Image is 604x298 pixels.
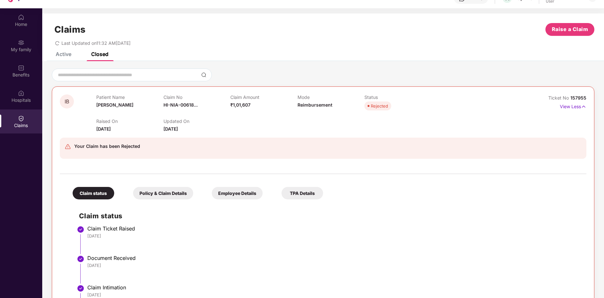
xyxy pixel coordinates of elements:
[77,255,84,263] img: svg+xml;base64,PHN2ZyBpZD0iU3RlcC1Eb25lLTMyeDMyIiB4bWxucz0iaHR0cDovL3d3dy53My5vcmcvMjAwMC9zdmciIH...
[133,187,193,199] div: Policy & Claim Details
[74,142,140,150] div: Your Claim has been Rejected
[201,72,206,77] img: svg+xml;base64,PHN2ZyBpZD0iU2VhcmNoLTMyeDMyIiB4bWxucz0iaHR0cDovL3d3dy53My5vcmcvMjAwMC9zdmciIHdpZH...
[87,262,580,268] div: [DATE]
[65,99,69,104] span: IB
[163,94,231,100] p: Claim No
[282,187,323,199] div: TPA Details
[18,115,24,122] img: svg+xml;base64,PHN2ZyBpZD0iQ2xhaW0iIHhtbG5zPSJodHRwOi8vd3d3LnczLm9yZy8yMDAwL3N2ZyIgd2lkdGg9IjIwIi...
[73,187,114,199] div: Claim status
[18,90,24,96] img: svg+xml;base64,PHN2ZyBpZD0iSG9zcGl0YWxzIiB4bWxucz0iaHR0cDovL3d3dy53My5vcmcvMjAwMC9zdmciIHdpZHRoPS...
[163,126,178,132] span: [DATE]
[364,94,432,100] p: Status
[65,143,71,150] img: svg+xml;base64,PHN2ZyB4bWxucz0iaHR0cDovL3d3dy53My5vcmcvMjAwMC9zdmciIHdpZHRoPSIyNCIgaGVpZ2h0PSIyNC...
[552,25,588,33] span: Raise a Claim
[96,118,163,124] p: Raised On
[87,292,580,298] div: [DATE]
[55,40,60,46] span: redo
[96,102,133,108] span: [PERSON_NAME]
[79,211,580,221] h2: Claim status
[163,118,231,124] p: Updated On
[298,94,365,100] p: Mode
[371,103,388,109] div: Rejected
[96,126,111,132] span: [DATE]
[548,95,570,101] span: Ticket No
[212,187,263,199] div: Employee Details
[61,40,131,46] span: Last Updated on 11:32 AM[DATE]
[87,255,580,261] div: Document Received
[96,94,163,100] p: Patient Name
[18,65,24,71] img: svg+xml;base64,PHN2ZyBpZD0iQmVuZWZpdHMiIHhtbG5zPSJodHRwOi8vd3d3LnczLm9yZy8yMDAwL3N2ZyIgd2lkdGg9Ij...
[570,95,586,101] span: 157955
[230,94,298,100] p: Claim Amount
[230,102,250,108] span: ₹1,01,607
[560,101,586,110] p: View Less
[54,24,86,35] h1: Claims
[18,14,24,20] img: svg+xml;base64,PHN2ZyBpZD0iSG9tZSIgeG1sbnM9Imh0dHA6Ly93d3cudzMub3JnLzIwMDAvc3ZnIiB3aWR0aD0iMjAiIG...
[581,103,586,110] img: svg+xml;base64,PHN2ZyB4bWxucz0iaHR0cDovL3d3dy53My5vcmcvMjAwMC9zdmciIHdpZHRoPSIxNyIgaGVpZ2h0PSIxNy...
[545,23,594,36] button: Raise a Claim
[56,51,71,57] div: Active
[77,226,84,233] img: svg+xml;base64,PHN2ZyBpZD0iU3RlcC1Eb25lLTMyeDMyIiB4bWxucz0iaHR0cDovL3d3dy53My5vcmcvMjAwMC9zdmciIH...
[87,225,580,232] div: Claim Ticket Raised
[18,39,24,46] img: svg+xml;base64,PHN2ZyB3aWR0aD0iMjAiIGhlaWdodD0iMjAiIHZpZXdCb3g9IjAgMCAyMCAyMCIgZmlsbD0ibm9uZSIgeG...
[91,51,108,57] div: Closed
[87,284,580,291] div: Claim Intimation
[163,102,198,108] span: HI-NIA-00618...
[77,285,84,292] img: svg+xml;base64,PHN2ZyBpZD0iU3RlcC1Eb25lLTMyeDMyIiB4bWxucz0iaHR0cDovL3d3dy53My5vcmcvMjAwMC9zdmciIH...
[87,233,580,239] div: [DATE]
[298,102,332,108] span: Reimbursement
